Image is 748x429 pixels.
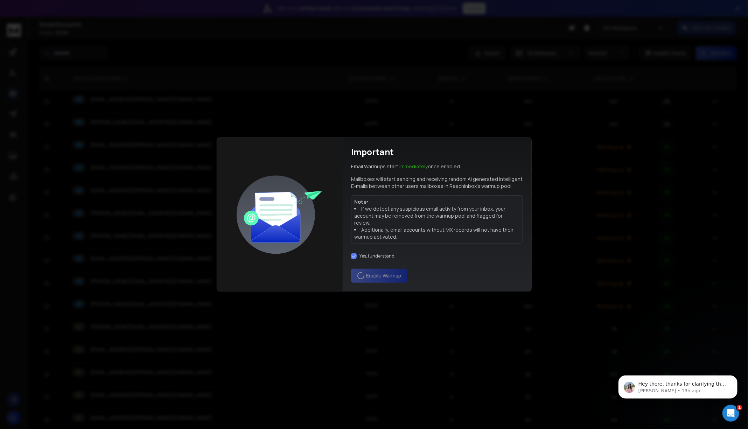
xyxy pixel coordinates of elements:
[399,163,428,170] span: Immediately
[354,226,520,240] li: Additionally, email accounts without MX records will not have their warmup activated.
[351,146,394,157] h1: Important
[351,176,523,190] p: Mailboxes will start sending and receiving random AI generated intelligent E-mails between other ...
[354,205,520,226] li: If we detect any suspicious email activity from your inbox, your account may be removed from the ...
[359,253,394,259] label: Yes, I understand
[737,405,742,410] span: 1
[351,163,461,170] p: Email Warmups start once enabled.
[354,198,520,205] p: Note:
[608,361,748,410] iframe: Intercom notifications message
[722,405,739,422] iframe: Intercom live chat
